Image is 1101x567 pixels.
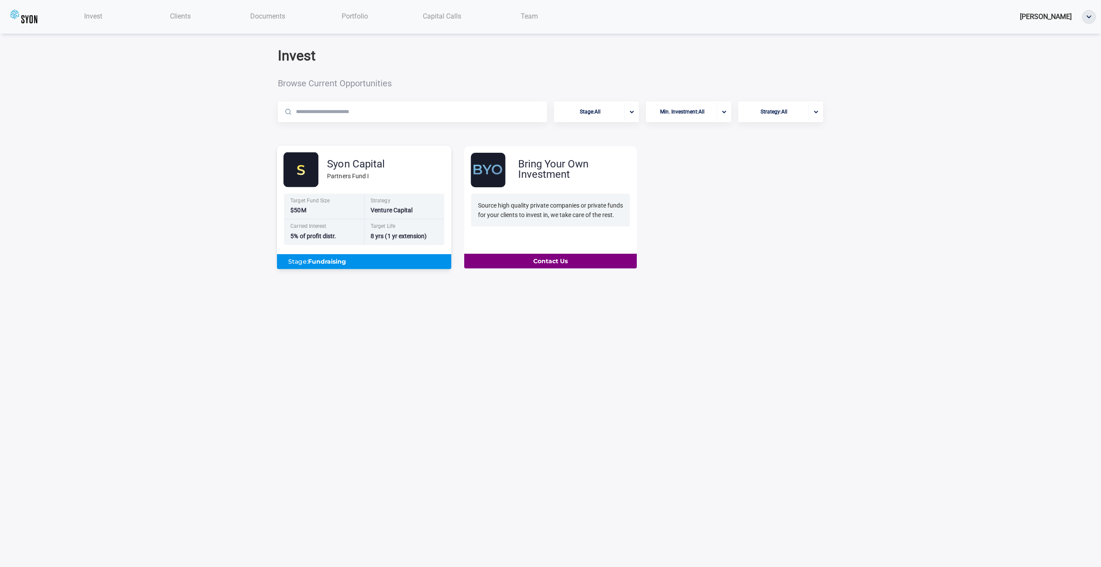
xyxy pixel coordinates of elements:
[371,224,439,231] div: Target Life
[533,257,568,265] b: Contact Us
[327,159,385,169] div: Syon Capital
[278,79,459,88] span: Browse Current Opportunities
[630,110,634,113] img: portfolio-arrow
[471,153,510,187] img: byo.svg
[580,104,601,120] span: Stage : All
[554,101,639,122] button: Stage:Allportfolio-arrow
[285,109,291,115] img: Magnifier
[398,7,485,25] a: Capital Calls
[738,101,823,122] button: Strategy:Allportfolio-arrow
[290,224,359,231] div: Carried Interest
[722,110,726,113] img: portfolio-arrow
[1082,10,1096,24] button: ellipse
[170,12,191,20] span: Clients
[371,207,412,214] span: Venture Capital
[10,9,38,25] img: syoncap.png
[761,104,787,120] span: Strategy : All
[1082,10,1095,23] img: ellipse
[1020,13,1072,21] span: [PERSON_NAME]
[250,12,285,20] span: Documents
[283,152,318,187] img: syonFOF.svg
[327,171,385,181] div: Partners Fund I
[342,12,368,20] span: Portfolio
[290,198,359,205] div: Target Fund Size
[486,7,573,25] a: Team
[278,47,459,64] h2: Invest
[290,207,306,214] span: $50M
[224,7,311,25] a: Documents
[371,198,439,205] div: Strategy
[646,101,731,122] button: Min. Investment:Allportfolio-arrow
[308,258,346,266] b: Fundraising
[478,202,623,218] span: Source high quality private companies or private funds for your clients to invest in, we take car...
[311,7,398,25] a: Portfolio
[290,233,336,239] span: 5% of profit distr.
[284,254,444,269] div: Stage:
[518,159,637,180] div: Bring Your Own Investment
[814,110,818,113] img: portfolio-arrow
[660,104,705,120] span: Min. Investment : All
[521,12,538,20] span: Team
[423,12,461,20] span: Capital Calls
[137,7,224,25] a: Clients
[84,12,102,20] span: Invest
[50,7,137,25] a: Invest
[371,233,427,239] span: 8 yrs (1 yr extension)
